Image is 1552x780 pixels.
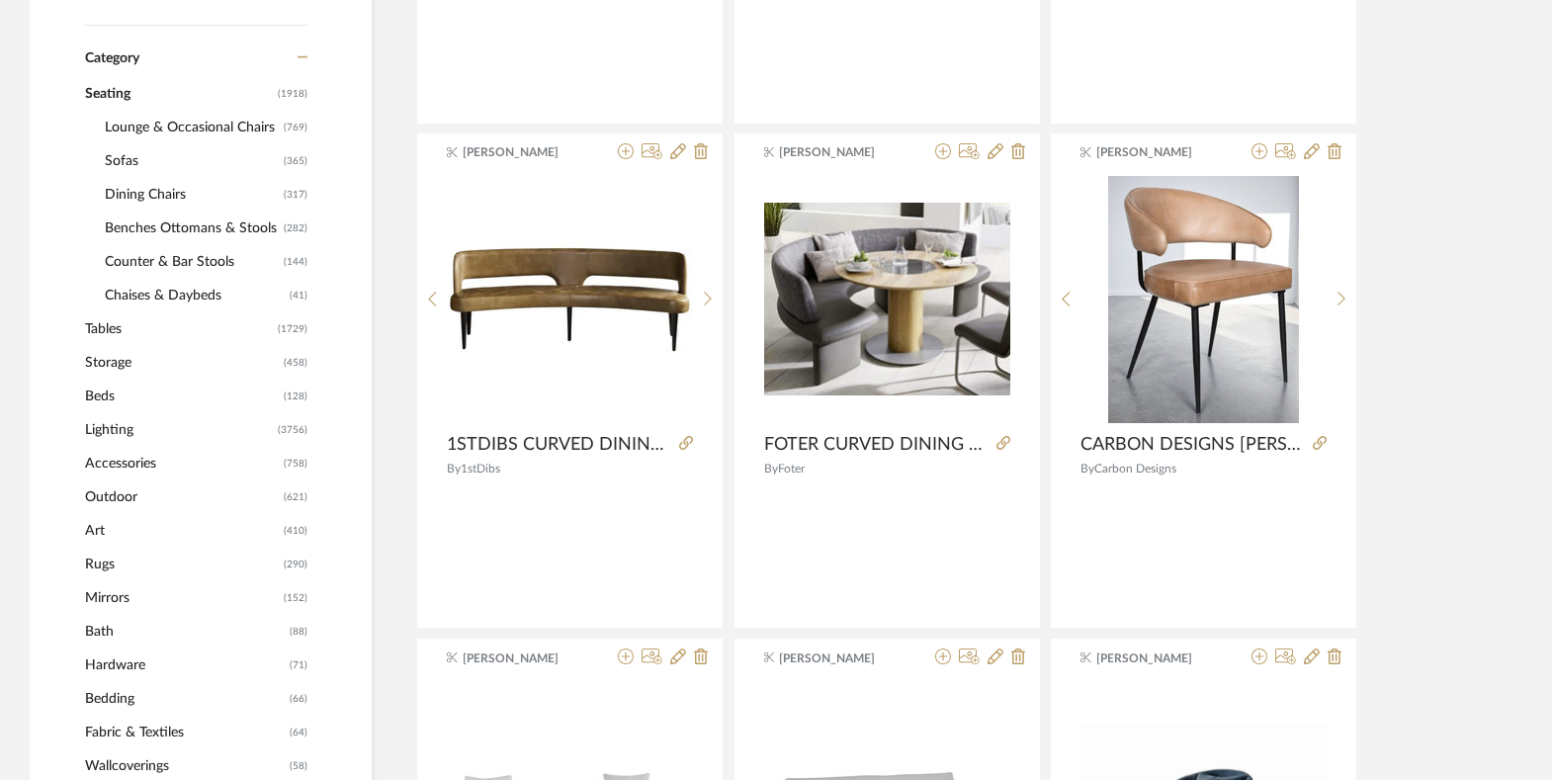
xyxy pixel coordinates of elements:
[284,213,307,244] span: (282)
[85,716,285,749] span: Fabric & Textiles
[284,347,307,379] span: (458)
[779,650,904,667] span: [PERSON_NAME]
[284,515,307,547] span: (410)
[278,414,307,446] span: (3756)
[85,413,273,447] span: Lighting
[278,313,307,345] span: (1729)
[105,178,279,212] span: Dining Chairs
[447,434,671,456] span: 1STDIBS CURVED DINING BENCH
[85,312,273,346] span: Tables
[284,481,307,513] span: (621)
[85,682,285,716] span: Bedding
[1096,143,1221,161] span: [PERSON_NAME]
[284,179,307,211] span: (317)
[85,581,279,615] span: Mirrors
[290,650,307,681] span: (71)
[85,649,285,682] span: Hardware
[779,143,904,161] span: [PERSON_NAME]
[105,212,279,245] span: Benches Ottomans & Stools
[85,380,279,413] span: Beds
[105,279,285,312] span: Chaises & Daybeds
[778,463,805,475] span: Foter
[85,615,285,649] span: Bath
[284,381,307,412] span: (128)
[85,514,279,548] span: Art
[1080,463,1094,475] span: By
[764,434,989,456] span: FOTER CURVED DINING BENCH BANQUETTE
[85,50,139,67] span: Category
[764,463,778,475] span: By
[290,616,307,648] span: (88)
[85,447,279,480] span: Accessories
[105,111,279,144] span: Lounge & Occasional Chairs
[290,280,307,311] span: (41)
[85,548,279,581] span: Rugs
[1080,434,1305,456] span: CARBON DESIGNS [PERSON_NAME] CHAIRS 23"W X 23.5"D X 30.5"H
[284,112,307,143] span: (769)
[284,582,307,614] span: (152)
[1108,176,1299,423] img: CARBON DESIGNS EVELYN DINING CHAIRS 23"W X 23.5"D X 30.5"H
[463,650,587,667] span: [PERSON_NAME]
[284,448,307,479] span: (758)
[764,203,1010,395] img: FOTER CURVED DINING BENCH BANQUETTE
[85,346,279,380] span: Storage
[85,77,273,111] span: Seating
[461,463,500,475] span: 1stDibs
[284,145,307,177] span: (365)
[284,246,307,278] span: (144)
[1094,463,1176,475] span: Carbon Designs
[278,78,307,110] span: (1918)
[463,143,587,161] span: [PERSON_NAME]
[284,549,307,580] span: (290)
[447,463,461,475] span: By
[448,241,693,356] img: 1STDIBS CURVED DINING BENCH
[290,717,307,748] span: (64)
[105,144,279,178] span: Sofas
[85,480,279,514] span: Outdoor
[290,683,307,715] span: (66)
[105,245,279,279] span: Counter & Bar Stools
[1096,650,1221,667] span: [PERSON_NAME]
